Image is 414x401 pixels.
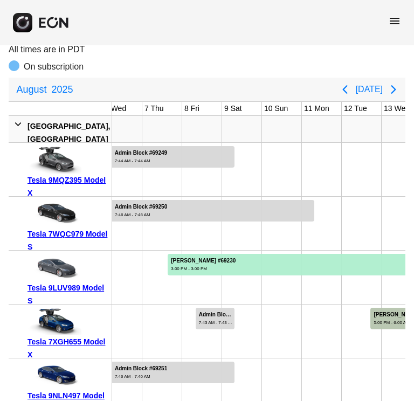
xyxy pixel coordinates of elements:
div: 7:46 AM - 7:46 AM [115,372,167,381]
div: 7 Thu [142,102,166,115]
div: Admin Block #69249 [115,149,167,157]
img: car [27,308,81,335]
div: 6 Wed [102,102,128,115]
div: Admin Block #69250 [115,203,167,211]
div: Tesla 9MQZ395 Model X [27,174,108,199]
div: 9 Sat [222,102,244,115]
img: car [27,147,81,174]
img: car [27,254,81,281]
div: Admin Block #69248 [199,310,233,319]
p: All times are in PDT [9,43,405,56]
button: Previous page [334,79,356,100]
div: 7:46 AM - 7:46 AM [115,211,167,219]
div: 10 Sun [262,102,290,115]
div: Tesla 9LUV989 Model S [27,281,108,307]
div: Admin Block #69251 [115,364,167,372]
img: car [27,362,81,389]
div: 7:43 AM - 7:43 AM [199,319,233,327]
button: Next page [383,79,404,100]
div: 12 Tue [342,102,369,115]
span: menu [388,15,401,27]
span: 2025 [49,80,75,99]
button: August2025 [10,80,80,99]
div: 3:00 PM - 3:00 PM [171,265,236,273]
div: 7:44 AM - 7:44 AM [115,157,167,165]
p: On subscription [24,60,84,73]
img: car [27,200,81,227]
div: Rented for 4 days by Admin Block Current status is rental [75,358,235,383]
span: August [14,80,49,99]
div: Tesla 7XGH655 Model X [27,335,108,361]
div: Tesla 7WQC979 Model S [27,227,108,253]
div: 8 Fri [182,102,202,115]
div: Rented for 1 days by Admin Block Current status is rental [195,305,235,329]
div: [PERSON_NAME] #69230 [171,257,236,265]
div: 11 Mon [302,102,332,115]
button: [DATE] [356,80,383,99]
div: [GEOGRAPHIC_DATA], [GEOGRAPHIC_DATA] [27,120,110,146]
div: 13 Wed [382,102,412,115]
